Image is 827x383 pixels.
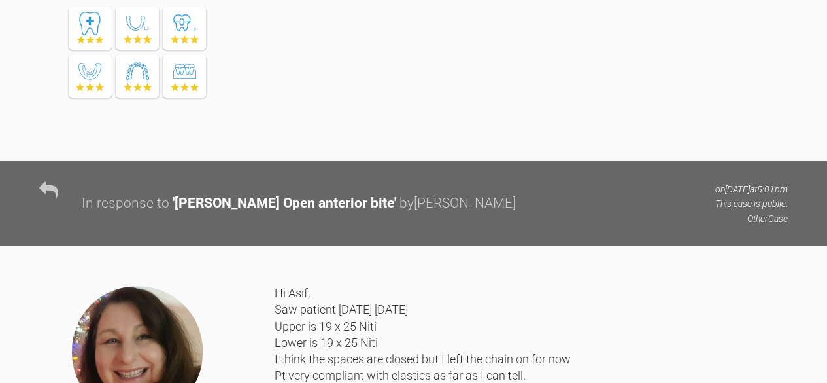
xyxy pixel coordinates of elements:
p: This case is public. [715,196,788,211]
div: by [PERSON_NAME] [399,192,516,215]
p: on [DATE] at 5:01pm [715,182,788,196]
p: Other Case [715,211,788,226]
div: ' [PERSON_NAME] Open anterior bite ' [173,192,396,215]
div: In response to [82,192,169,215]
